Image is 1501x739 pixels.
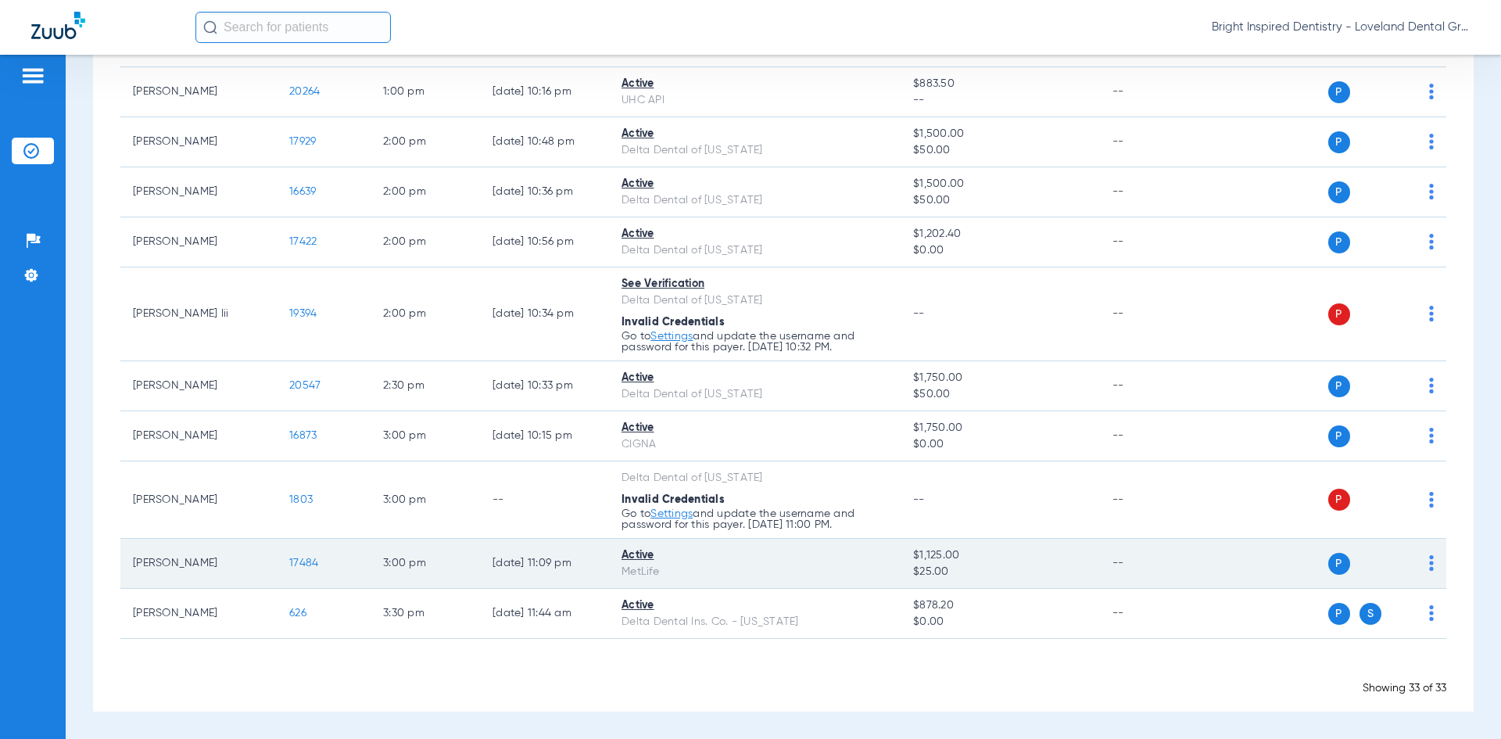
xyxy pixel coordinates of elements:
[1429,492,1434,508] img: group-dot-blue.svg
[622,547,888,564] div: Active
[622,242,888,259] div: Delta Dental of [US_STATE]
[913,76,1087,92] span: $883.50
[913,308,925,319] span: --
[1328,131,1350,153] span: P
[622,192,888,209] div: Delta Dental of [US_STATE]
[289,494,313,505] span: 1803
[913,226,1087,242] span: $1,202.40
[289,308,317,319] span: 19394
[1429,605,1434,621] img: group-dot-blue.svg
[913,126,1087,142] span: $1,500.00
[480,411,609,461] td: [DATE] 10:15 PM
[120,167,277,217] td: [PERSON_NAME]
[650,331,693,342] a: Settings
[1328,181,1350,203] span: P
[371,117,480,167] td: 2:00 PM
[913,142,1087,159] span: $50.00
[622,317,725,328] span: Invalid Credentials
[622,176,888,192] div: Active
[480,217,609,267] td: [DATE] 10:56 PM
[289,86,320,97] span: 20264
[371,217,480,267] td: 2:00 PM
[1429,428,1434,443] img: group-dot-blue.svg
[622,92,888,109] div: UHC API
[622,436,888,453] div: CIGNA
[371,539,480,589] td: 3:00 PM
[913,436,1087,453] span: $0.00
[650,508,693,519] a: Settings
[1100,361,1205,411] td: --
[371,67,480,117] td: 1:00 PM
[120,267,277,361] td: [PERSON_NAME] Iii
[913,614,1087,630] span: $0.00
[371,361,480,411] td: 2:30 PM
[913,370,1087,386] span: $1,750.00
[480,267,609,361] td: [DATE] 10:34 PM
[1100,539,1205,589] td: --
[913,564,1087,580] span: $25.00
[371,589,480,639] td: 3:30 PM
[1328,81,1350,103] span: P
[480,167,609,217] td: [DATE] 10:36 PM
[1359,603,1381,625] span: S
[289,430,317,441] span: 16873
[622,142,888,159] div: Delta Dental of [US_STATE]
[120,67,277,117] td: [PERSON_NAME]
[1328,603,1350,625] span: P
[622,386,888,403] div: Delta Dental of [US_STATE]
[1100,67,1205,117] td: --
[120,539,277,589] td: [PERSON_NAME]
[1100,461,1205,539] td: --
[1100,411,1205,461] td: --
[1328,553,1350,575] span: P
[195,12,391,43] input: Search for patients
[913,92,1087,109] span: --
[289,136,316,147] span: 17929
[120,217,277,267] td: [PERSON_NAME]
[913,192,1087,209] span: $50.00
[622,226,888,242] div: Active
[913,597,1087,614] span: $878.20
[1328,231,1350,253] span: P
[289,558,318,569] span: 17484
[1429,234,1434,249] img: group-dot-blue.svg
[622,614,888,630] div: Delta Dental Ins. Co. - [US_STATE]
[1100,167,1205,217] td: --
[622,508,888,530] p: Go to and update the username and password for this payer. [DATE] 11:00 PM.
[913,242,1087,259] span: $0.00
[1423,664,1501,739] iframe: Chat Widget
[622,494,725,505] span: Invalid Credentials
[1100,117,1205,167] td: --
[289,236,317,247] span: 17422
[371,411,480,461] td: 3:00 PM
[480,539,609,589] td: [DATE] 11:09 PM
[371,167,480,217] td: 2:00 PM
[480,461,609,539] td: --
[371,461,480,539] td: 3:00 PM
[1363,683,1446,694] span: Showing 33 of 33
[120,411,277,461] td: [PERSON_NAME]
[203,20,217,34] img: Search Icon
[1429,134,1434,149] img: group-dot-blue.svg
[1429,306,1434,321] img: group-dot-blue.svg
[31,12,85,39] img: Zuub Logo
[913,386,1087,403] span: $50.00
[1100,589,1205,639] td: --
[289,380,321,391] span: 20547
[913,176,1087,192] span: $1,500.00
[1429,84,1434,99] img: group-dot-blue.svg
[913,494,925,505] span: --
[622,370,888,386] div: Active
[1328,375,1350,397] span: P
[120,361,277,411] td: [PERSON_NAME]
[1212,20,1470,35] span: Bright Inspired Dentistry - Loveland Dental Group-[GEOGRAPHIC_DATA]
[622,126,888,142] div: Active
[1429,378,1434,393] img: group-dot-blue.svg
[622,276,888,292] div: See Verification
[622,420,888,436] div: Active
[1328,303,1350,325] span: P
[1100,267,1205,361] td: --
[913,547,1087,564] span: $1,125.00
[622,331,888,353] p: Go to and update the username and password for this payer. [DATE] 10:32 PM.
